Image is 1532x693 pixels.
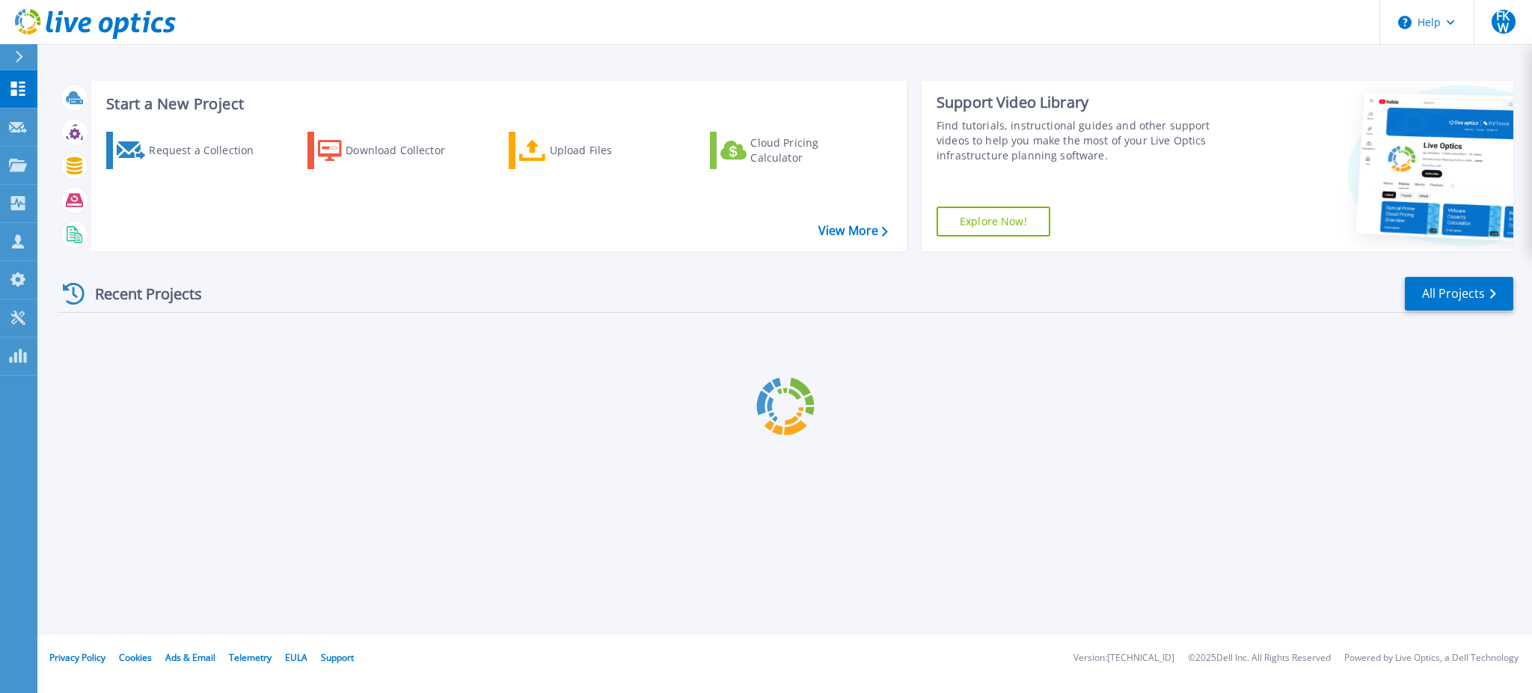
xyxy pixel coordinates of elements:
div: Download Collector [346,135,465,165]
li: © 2025 Dell Inc. All Rights Reserved [1188,653,1331,663]
a: View More [818,224,888,238]
li: Version: [TECHNICAL_ID] [1073,653,1174,663]
a: EULA [285,651,307,664]
a: Ads & Email [165,651,215,664]
a: Telemetry [229,651,272,664]
div: Support Video Library [937,93,1240,112]
a: Explore Now! [937,207,1050,236]
li: Powered by Live Optics, a Dell Technology [1344,653,1519,663]
a: Request a Collection [106,132,273,169]
a: All Projects [1405,277,1513,311]
a: Upload Files [509,132,675,169]
span: FKW [1492,10,1516,34]
div: Cloud Pricing Calculator [750,135,870,165]
a: Cookies [119,651,152,664]
h3: Start a New Project [106,96,887,112]
a: Support [321,651,354,664]
div: Upload Files [550,135,670,165]
div: Request a Collection [149,135,269,165]
div: Find tutorials, instructional guides and other support videos to help you make the most of your L... [937,118,1240,163]
a: Download Collector [307,132,474,169]
a: Cloud Pricing Calculator [710,132,877,169]
div: Recent Projects [58,275,222,312]
a: Privacy Policy [49,651,105,664]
